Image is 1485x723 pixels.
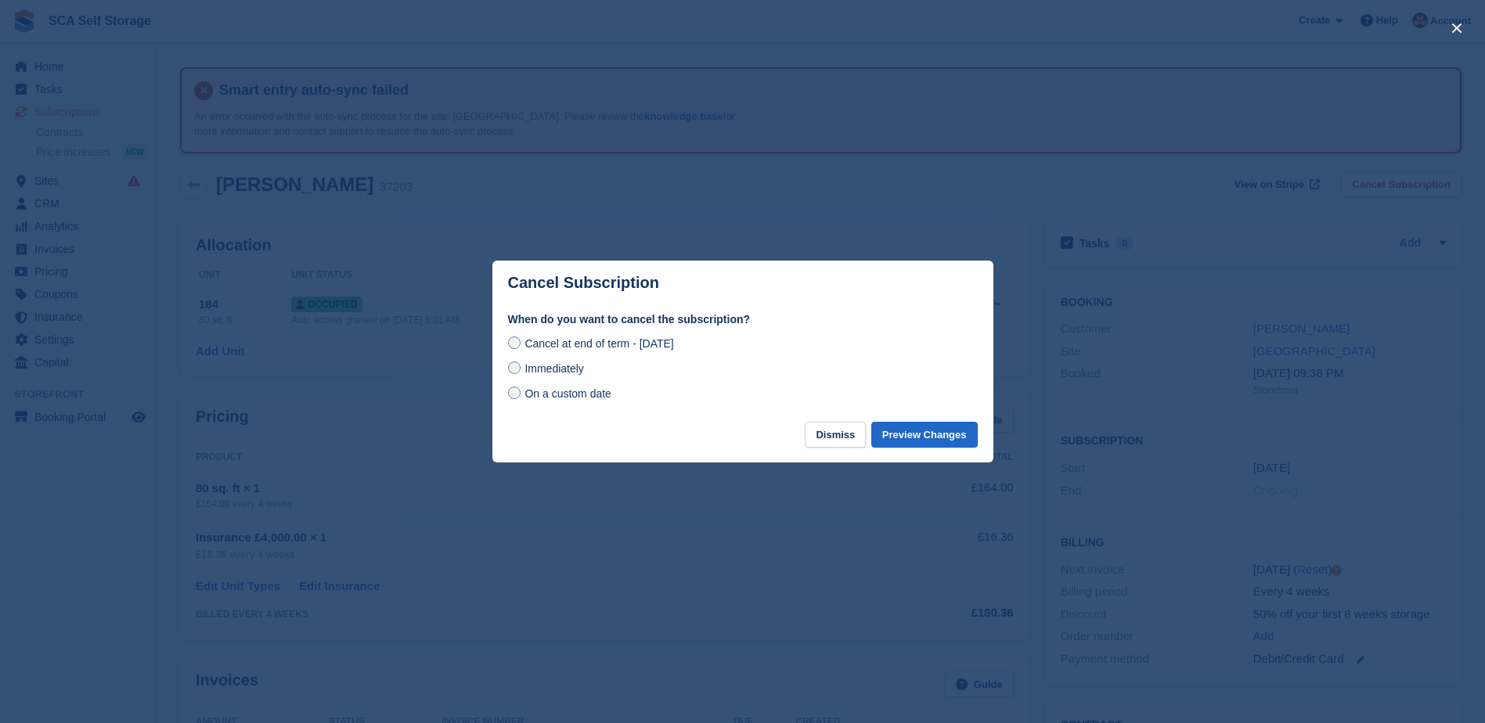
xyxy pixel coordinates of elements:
[508,336,521,349] input: Cancel at end of term - [DATE]
[871,422,978,448] button: Preview Changes
[1444,16,1469,41] button: close
[524,337,673,350] span: Cancel at end of term - [DATE]
[805,422,866,448] button: Dismiss
[524,387,611,400] span: On a custom date
[508,274,659,292] p: Cancel Subscription
[508,311,978,328] label: When do you want to cancel the subscription?
[524,362,583,375] span: Immediately
[508,361,521,374] input: Immediately
[508,387,521,399] input: On a custom date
